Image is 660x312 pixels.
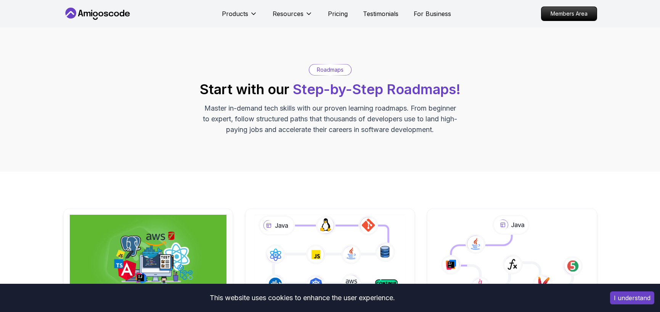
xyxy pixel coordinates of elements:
a: For Business [414,9,451,18]
a: Pricing [328,9,348,18]
button: Products [222,9,257,24]
a: Members Area [541,6,597,21]
p: Members Area [541,7,597,21]
p: Roadmaps [317,66,344,74]
button: Accept cookies [610,291,654,304]
div: This website uses cookies to enhance the user experience. [6,289,599,306]
h2: Start with our [200,82,461,97]
p: Products [222,9,248,18]
p: Resources [273,9,304,18]
p: Master in-demand tech skills with our proven learning roadmaps. From beginner to expert, follow s... [202,103,458,135]
button: Resources [273,9,313,24]
span: Step-by-Step Roadmaps! [293,81,461,98]
img: Full Stack Professional v2 [70,215,226,297]
a: Testimonials [363,9,398,18]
